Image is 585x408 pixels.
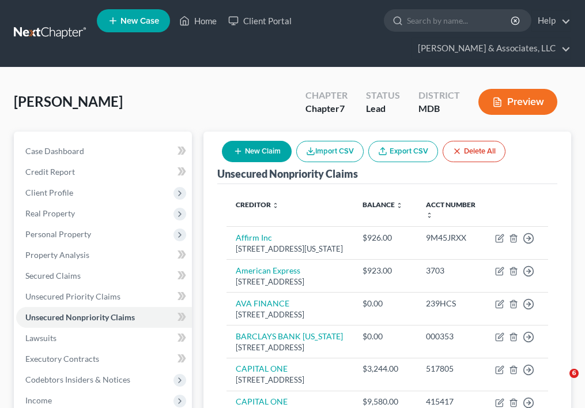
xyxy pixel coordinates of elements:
div: $923.00 [363,265,407,276]
span: New Case [120,17,159,25]
div: District [418,89,460,102]
span: Property Analysis [25,250,89,260]
a: Balance unfold_more [363,200,403,209]
div: $3,244.00 [363,363,407,375]
div: 517805 [426,363,477,375]
i: unfold_more [396,202,403,209]
a: Unsecured Nonpriority Claims [16,307,192,328]
span: Codebtors Insiders & Notices [25,375,130,384]
div: 9M45JRXX [426,232,477,244]
a: Secured Claims [16,265,192,286]
a: Case Dashboard [16,141,192,162]
a: Lawsuits [16,328,192,349]
span: Secured Claims [25,271,81,280]
div: [STREET_ADDRESS] [236,276,344,287]
button: Preview [478,89,557,115]
span: Real Property [25,208,75,218]
a: Affirm Inc [236,233,272,242]
a: Help [532,10,571,31]
a: Acct Number unfold_more [426,200,475,219]
span: Case Dashboard [25,146,84,156]
i: unfold_more [426,212,433,219]
span: Credit Report [25,167,75,177]
a: BARCLAYS BANK [US_STATE] [236,331,343,341]
a: CAPITAL ONE [236,364,288,373]
div: $926.00 [363,232,407,244]
div: $9,580.00 [363,396,407,407]
input: Search by name... [407,10,512,31]
div: [STREET_ADDRESS][US_STATE] [236,244,344,254]
button: New Claim [222,141,292,162]
button: Delete All [443,141,505,162]
div: [STREET_ADDRESS] [236,342,344,353]
i: unfold_more [272,202,279,209]
div: 415417 [426,396,477,407]
div: Chapter [305,89,348,102]
a: Unsecured Priority Claims [16,286,192,307]
a: Creditor unfold_more [236,200,279,209]
span: Lawsuits [25,333,56,343]
span: Client Profile [25,188,73,197]
a: [PERSON_NAME] & Associates, LLC [412,38,571,59]
a: American Express [236,265,300,275]
a: AVA FINANCE [236,298,289,308]
div: Chapter [305,102,348,115]
iframe: Intercom live chat [546,369,573,396]
div: 239HCS [426,298,477,309]
a: Credit Report [16,162,192,182]
div: MDB [418,102,460,115]
span: Income [25,395,52,405]
div: 3703 [426,265,477,276]
div: Unsecured Nonpriority Claims [217,167,358,181]
a: Property Analysis [16,245,192,265]
div: Lead [366,102,400,115]
span: Personal Property [25,229,91,239]
span: 6 [569,369,579,378]
div: $0.00 [363,331,407,342]
div: Status [366,89,400,102]
a: Client Portal [222,10,297,31]
span: Unsecured Priority Claims [25,291,120,301]
a: Export CSV [368,141,438,162]
span: 7 [339,103,345,114]
span: [PERSON_NAME] [14,93,123,110]
div: [STREET_ADDRESS] [236,375,344,385]
a: Home [173,10,222,31]
span: Executory Contracts [25,354,99,364]
div: $0.00 [363,298,407,309]
button: Import CSV [296,141,364,162]
a: CAPITAL ONE [236,396,288,406]
div: [STREET_ADDRESS] [236,309,344,320]
span: Unsecured Nonpriority Claims [25,312,135,322]
div: 000353 [426,331,477,342]
a: Executory Contracts [16,349,192,369]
